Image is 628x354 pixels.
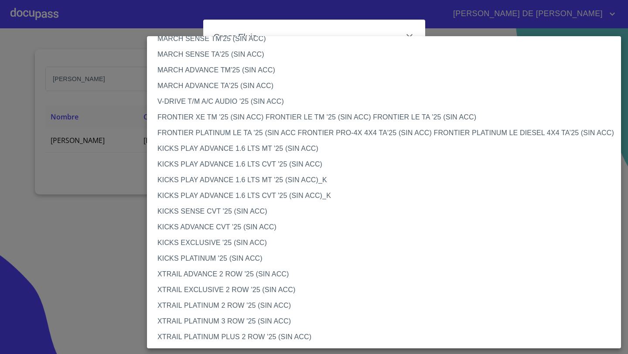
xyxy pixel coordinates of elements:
li: XTRAIL PLATINUM 3 ROW '25 (SIN ACC) [147,313,621,329]
li: KICKS SENSE CVT '25 (SIN ACC) [147,204,621,219]
li: KICKS EXCLUSIVE '25 (SIN ACC) [147,235,621,251]
li: XTRAIL EXCLUSIVE 2 ROW '25 (SIN ACC) [147,282,621,298]
li: V-DRIVE T/M A/C AUDIO '25 (SIN ACC) [147,94,621,109]
li: FRONTIER PLATINUM LE TA '25 (SIN ACC FRONTIER PRO-4X 4X4 TA'25 (SIN ACC) FRONTIER PLATINUM LE DIE... [147,125,621,141]
li: KICKS PLAY ADVANCE 1.6 LTS CVT '25 (SIN ACC)_K [147,188,621,204]
li: KICKS ADVANCE CVT '25 (SIN ACC) [147,219,621,235]
li: MARCH ADVANCE TM'25 (SIN ACC) [147,62,621,78]
li: MARCH ADVANCE TA'25 (SIN ACC) [147,78,621,94]
li: MARCH SENSE TM'25 (SIN ACC) [147,31,621,47]
li: XTRAIL PLATINUM 2 ROW '25 (SIN ACC) [147,298,621,313]
li: XTRAIL ADVANCE 2 ROW '25 (SIN ACC) [147,266,621,282]
li: MARCH SENSE TA'25 (SIN ACC) [147,47,621,62]
li: KICKS PLATINUM '25 (SIN ACC) [147,251,621,266]
li: KICKS PLAY ADVANCE 1.6 LTS MT '25 (SIN ACC)_K [147,172,621,188]
li: KICKS PLAY ADVANCE 1.6 LTS MT '25 (SIN ACC) [147,141,621,157]
li: XTRAIL PLATINUM PLUS 2 ROW '25 (SIN ACC) [147,329,621,345]
li: KICKS PLAY ADVANCE 1.6 LTS CVT '25 (SIN ACC) [147,157,621,172]
li: FRONTIER XE TM '25 (SIN ACC) FRONTIER LE TM '25 (SIN ACC) FRONTIER LE TA '25 (SIN ACC) [147,109,621,125]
